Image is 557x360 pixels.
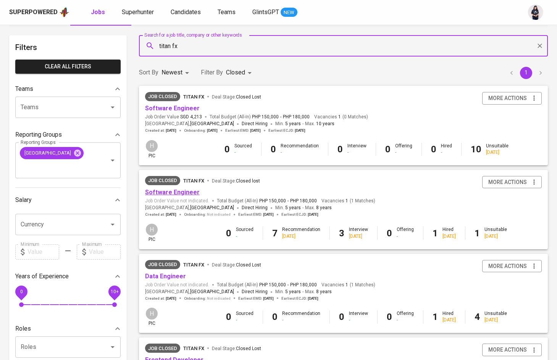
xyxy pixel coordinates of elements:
span: Earliest EMD : [238,212,274,217]
span: [DATE] [308,212,318,217]
button: Open [107,219,118,230]
span: - [302,288,304,296]
div: Years of Experience [15,269,121,284]
span: PHP 150,000 [259,198,286,204]
span: Onboarding : [184,212,231,217]
span: 5 years [285,121,301,126]
div: - [236,317,253,323]
span: [DATE] [263,296,274,301]
span: Created at : [145,212,176,217]
span: Max. [305,205,332,210]
button: more actions [482,344,542,356]
span: [GEOGRAPHIC_DATA] [190,204,234,212]
a: Data Engineer [145,273,186,280]
span: Min. [275,289,301,294]
a: Superhunter [122,8,155,17]
span: Earliest ECJD : [281,296,318,301]
span: Job Closed [145,261,180,268]
span: Direct Hiring [242,205,268,210]
div: pic [145,139,158,159]
div: [DATE] [442,317,456,323]
span: 8 years [316,205,332,210]
b: 0 [272,312,278,322]
span: 0 [20,289,23,294]
span: Closed Lost [236,346,261,351]
b: 0 [431,144,436,155]
span: Titan FX [183,94,204,100]
div: Offering [397,310,414,323]
span: more actions [488,94,527,103]
div: [DATE] [484,233,507,240]
span: Titan FX [183,178,204,184]
span: Closed Lost [236,94,261,100]
div: Job already placed by Glints [145,260,180,269]
span: 1 [337,114,341,120]
span: Deal Stage : [212,94,261,100]
span: Teams [218,8,236,16]
span: [DATE] [207,128,218,133]
span: Clear All filters [21,62,115,71]
span: [DATE] [166,212,176,217]
span: Job Closed [145,345,180,352]
b: 0 [226,228,231,239]
div: Recommendation [282,226,320,239]
span: Earliest EMD : [238,296,274,301]
span: Not indicated [207,212,231,217]
span: PHP 180,000 [290,282,317,288]
span: Onboarding : [184,296,231,301]
b: Jobs [91,8,105,16]
div: - [234,149,252,156]
span: Titan FX [183,345,204,351]
b: 4 [475,312,480,322]
h6: Filters [15,41,121,53]
b: 1 [475,228,480,239]
span: [GEOGRAPHIC_DATA] [190,120,234,128]
span: Onboarding : [184,128,218,133]
span: Created at : [145,296,176,301]
span: 5 years [285,289,301,294]
span: [DATE] [166,296,176,301]
div: H [145,223,158,236]
span: PHP 180,000 [283,114,310,120]
span: 1 [344,198,348,204]
div: Job already placed by Glints [145,176,180,185]
span: Closed [226,69,245,76]
a: Software Engineer [145,105,200,112]
span: Candidates [171,8,201,16]
span: [GEOGRAPHIC_DATA] , [145,204,234,212]
span: Job Order Value not indicated. [145,198,209,204]
span: [DATE] [295,128,305,133]
div: Hired [442,310,456,323]
span: 1 [344,282,348,288]
div: Interview [349,310,368,323]
span: Min. [275,205,301,210]
span: GlintsGPT [252,8,279,16]
a: GlintsGPT NEW [252,8,297,17]
b: 0 [226,312,231,322]
span: - [280,114,281,120]
nav: pagination navigation [504,67,548,79]
span: Created at : [145,128,176,133]
div: Recommendation [282,310,320,323]
span: [DATE] [308,296,318,301]
button: Open [107,342,118,352]
div: Offering [397,226,414,239]
div: - [236,233,253,240]
p: Years of Experience [15,272,69,281]
input: Value [27,244,59,260]
button: Open [107,155,118,166]
span: more actions [488,262,527,271]
b: 0 [385,144,391,155]
span: 5 years [285,205,301,210]
span: Max. [305,289,332,294]
p: Filter By [201,68,223,77]
span: Job Order Value not indicated. [145,282,209,288]
span: SGD 4,213 [180,114,202,120]
span: more actions [488,345,527,355]
div: Superpowered [9,8,58,17]
b: 7 [272,228,278,239]
span: Direct Hiring [242,121,268,126]
span: 10+ [110,289,118,294]
span: PHP 150,000 [252,114,279,120]
button: Clear [534,40,545,51]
